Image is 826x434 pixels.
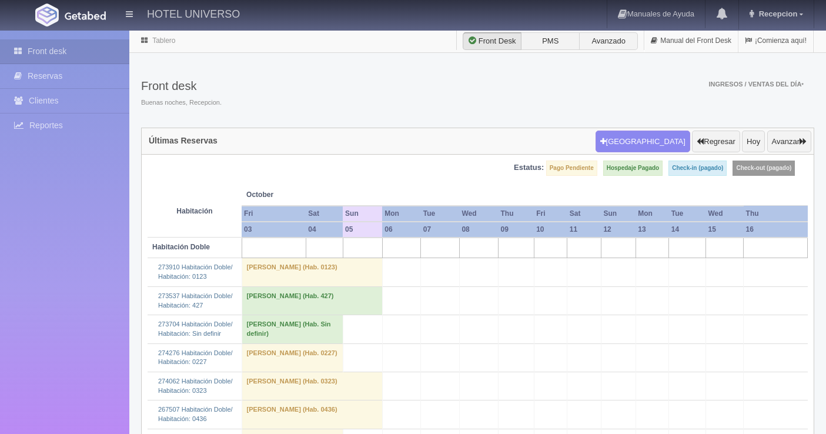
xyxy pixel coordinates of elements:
td: [PERSON_NAME] (Hab. 0227) [242,343,343,372]
a: Manual del Front Desk [644,29,738,52]
th: 13 [636,222,669,238]
label: Pago Pendiente [546,161,597,176]
td: [PERSON_NAME] (Hab. Sin definir) [242,315,343,343]
button: [GEOGRAPHIC_DATA] [596,131,690,153]
img: Getabed [35,4,59,26]
th: 11 [567,222,601,238]
th: Tue [421,206,460,222]
th: 07 [421,222,460,238]
a: 267507 Habitación Doble/Habitación: 0436 [158,406,233,422]
th: 08 [459,222,498,238]
th: Mon [382,206,421,222]
th: Thu [499,206,534,222]
th: 12 [601,222,636,238]
td: [PERSON_NAME] (Hab. 0123) [242,258,382,286]
th: 10 [534,222,567,238]
a: ¡Comienza aquí! [738,29,813,52]
span: Recepcion [756,9,798,18]
th: 16 [744,222,808,238]
span: Buenas noches, Recepcion. [141,98,222,108]
a: 274276 Habitación Doble/Habitación: 0227 [158,349,233,366]
b: Habitación Doble [152,243,210,251]
button: Avanzar [767,131,811,153]
td: [PERSON_NAME] (Hab. 0436) [242,400,382,429]
td: [PERSON_NAME] (Hab. 0323) [242,372,382,400]
a: 273537 Habitación Doble/Habitación: 427 [158,292,233,309]
label: Check-in (pagado) [668,161,727,176]
th: Thu [744,206,808,222]
button: Hoy [742,131,765,153]
a: 273704 Habitación Doble/Habitación: Sin definir [158,321,233,337]
a: 273910 Habitación Doble/Habitación: 0123 [158,263,233,280]
th: 09 [499,222,534,238]
th: Wed [459,206,498,222]
th: Sat [306,206,343,222]
th: 14 [669,222,706,238]
th: Sun [601,206,636,222]
th: Sat [567,206,601,222]
label: Avanzado [579,32,638,50]
th: Fri [242,206,306,222]
label: Estatus: [514,162,544,173]
a: Tablero [152,36,175,45]
th: Sun [343,206,382,222]
th: Mon [636,206,669,222]
span: Ingresos / Ventas del día [708,81,804,88]
label: Front Desk [463,32,521,50]
th: 15 [705,222,743,238]
h4: Últimas Reservas [149,136,218,145]
h3: Front desk [141,79,222,92]
th: 04 [306,222,343,238]
th: 05 [343,222,382,238]
button: Regresar [692,131,740,153]
th: 06 [382,222,421,238]
th: Fri [534,206,567,222]
span: October [246,190,338,200]
strong: Habitación [176,207,212,215]
h4: HOTEL UNIVERSO [147,6,240,21]
td: [PERSON_NAME] (Hab. 427) [242,286,382,315]
label: PMS [521,32,580,50]
label: Check-out (pagado) [733,161,795,176]
th: 03 [242,222,306,238]
img: Getabed [65,11,106,20]
a: 274062 Habitación Doble/Habitación: 0323 [158,378,233,394]
th: Tue [669,206,706,222]
th: Wed [705,206,743,222]
label: Hospedaje Pagado [603,161,663,176]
